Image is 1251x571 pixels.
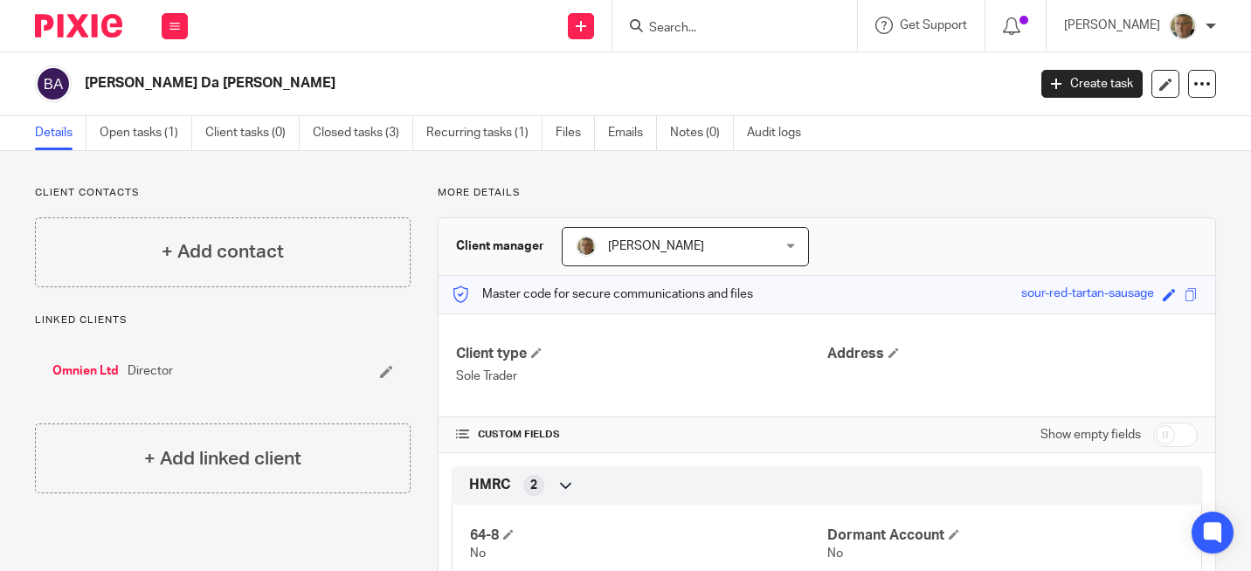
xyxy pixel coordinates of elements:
[470,526,826,545] h4: 64-8
[35,313,411,327] p: Linked clients
[556,116,595,150] a: Files
[1021,285,1154,305] div: sour-red-tartan-sausage
[426,116,543,150] a: Recurring tasks (1)
[456,428,826,442] h4: CUSTOM FIELDS
[827,547,843,560] span: No
[530,477,537,494] span: 2
[827,526,1184,545] h4: Dormant Account
[747,116,814,150] a: Audit logs
[470,547,486,560] span: No
[900,19,967,31] span: Get Support
[52,362,119,380] a: Omnien Ltd
[85,74,829,93] h2: [PERSON_NAME] Da [PERSON_NAME]
[35,14,122,38] img: Pixie
[205,116,300,150] a: Client tasks (0)
[456,237,544,255] h3: Client manager
[827,345,1198,363] h4: Address
[144,445,301,472] h4: + Add linked client
[576,236,597,257] img: profile%20pic%204.JPG
[670,116,734,150] a: Notes (0)
[1041,70,1143,98] a: Create task
[100,116,192,150] a: Open tasks (1)
[469,476,510,494] span: HMRC
[1064,17,1160,34] p: [PERSON_NAME]
[35,116,86,150] a: Details
[128,362,173,380] span: Director
[456,368,826,385] p: Sole Trader
[452,285,753,303] p: Master code for secure communications and files
[456,345,826,363] h4: Client type
[35,186,411,200] p: Client contacts
[162,238,284,265] h4: + Add contact
[438,186,1216,200] p: More details
[35,65,72,102] img: svg%3E
[608,240,704,252] span: [PERSON_NAME]
[608,116,657,150] a: Emails
[647,21,805,37] input: Search
[1169,12,1197,40] img: profile%20pic%204.JPG
[1040,426,1141,444] label: Show empty fields
[313,116,413,150] a: Closed tasks (3)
